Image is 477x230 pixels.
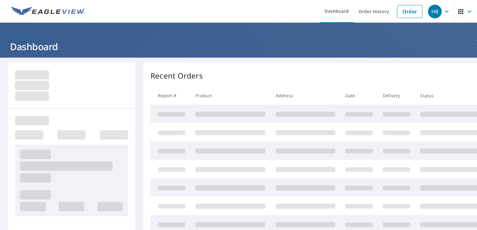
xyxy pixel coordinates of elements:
[150,70,203,81] p: Recent Orders
[150,86,190,105] th: Report #
[428,5,442,18] div: HB
[190,86,270,105] th: Product
[378,86,415,105] th: Delivery
[397,5,422,18] a: Order
[340,86,378,105] th: Date
[11,7,85,16] img: EV Logo
[7,40,470,53] h1: Dashboard
[271,86,340,105] th: Address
